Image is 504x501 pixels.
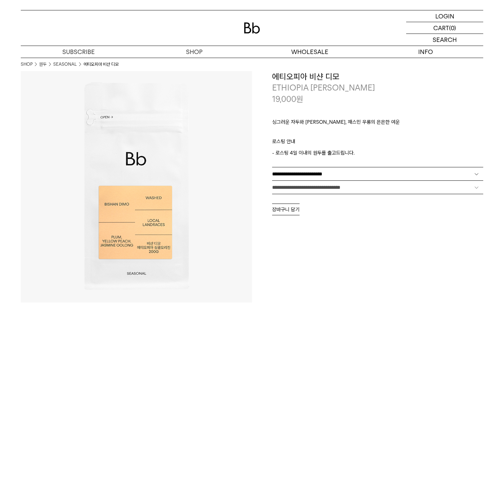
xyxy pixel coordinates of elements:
[272,71,483,82] h3: 에티오피아 비샨 디모
[136,46,252,58] a: SHOP
[21,46,136,58] a: SUBSCRIBE
[368,46,483,58] p: INFO
[272,94,303,105] p: 19,000
[296,94,303,104] span: 원
[435,10,454,22] p: LOGIN
[21,61,33,68] a: SHOP
[21,71,252,302] img: 에티오피아 비샨 디모
[272,82,483,94] p: ETHIOPIA [PERSON_NAME]
[83,61,119,68] li: 에티오피아 비샨 디모
[272,204,300,215] button: 장바구니 담기
[53,61,77,68] a: SEASONAL
[433,34,457,46] p: SEARCH
[272,149,483,157] p: - 로스팅 4일 이내의 원두를 출고드립니다.
[449,22,456,34] p: (0)
[39,61,47,68] a: 원두
[272,137,483,149] p: 로스팅 안내
[272,118,483,129] p: 싱그러운 자두와 [PERSON_NAME], 재스민 우롱의 은은한 여운
[272,129,483,137] p: ㅤ
[406,22,483,34] a: CART (0)
[252,46,368,58] p: WHOLESALE
[244,22,260,34] img: 로고
[433,22,449,34] p: CART
[406,10,483,22] a: LOGIN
